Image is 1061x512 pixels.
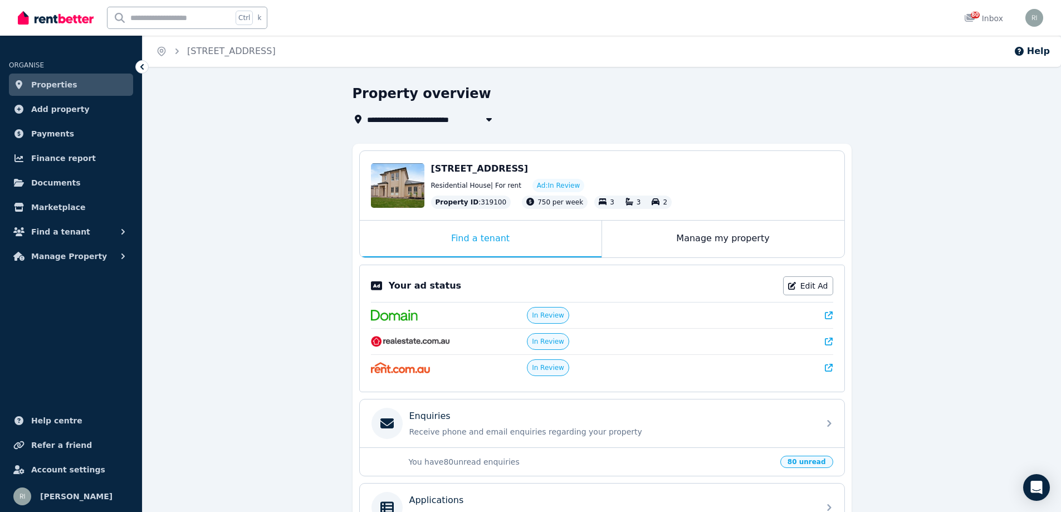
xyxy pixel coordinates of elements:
[31,438,92,452] span: Refer a friend
[537,181,580,190] span: Ad: In Review
[360,399,844,447] a: EnquiriesReceive phone and email enquiries regarding your property
[1023,474,1050,501] div: Open Intercom Messenger
[257,13,261,22] span: k
[9,61,44,69] span: ORGANISE
[31,152,96,165] span: Finance report
[31,201,85,214] span: Marketplace
[9,172,133,194] a: Documents
[9,74,133,96] a: Properties
[602,221,844,257] div: Manage my property
[532,337,564,346] span: In Review
[409,426,813,437] p: Receive phone and email enquiries regarding your property
[9,409,133,432] a: Help centre
[783,276,833,295] a: Edit Ad
[31,250,107,263] span: Manage Property
[431,181,521,190] span: Residential House | For rent
[13,487,31,505] img: Rajshekar Indela
[436,198,479,207] span: Property ID
[187,46,276,56] a: [STREET_ADDRESS]
[31,225,90,238] span: Find a tenant
[9,459,133,481] a: Account settings
[31,78,77,91] span: Properties
[9,147,133,169] a: Finance report
[360,221,602,257] div: Find a tenant
[532,311,564,320] span: In Review
[431,196,511,209] div: : 319100
[971,12,980,18] span: 80
[31,127,74,140] span: Payments
[31,176,81,189] span: Documents
[371,336,451,347] img: RealEstate.com.au
[31,103,90,116] span: Add property
[9,123,133,145] a: Payments
[1014,45,1050,58] button: Help
[537,198,583,206] span: 750 per week
[31,463,105,476] span: Account settings
[9,98,133,120] a: Add property
[409,409,451,423] p: Enquiries
[780,456,833,468] span: 80 unread
[18,9,94,26] img: RentBetter
[236,11,253,25] span: Ctrl
[9,245,133,267] button: Manage Property
[663,198,667,206] span: 2
[409,456,774,467] p: You have 80 unread enquiries
[1025,9,1043,27] img: Rajshekar Indela
[637,198,641,206] span: 3
[9,221,133,243] button: Find a tenant
[40,490,113,503] span: [PERSON_NAME]
[31,414,82,427] span: Help centre
[143,36,289,67] nav: Breadcrumb
[371,362,431,373] img: Rent.com.au
[964,13,1003,24] div: Inbox
[389,279,461,292] p: Your ad status
[409,494,464,507] p: Applications
[9,196,133,218] a: Marketplace
[532,363,564,372] span: In Review
[353,85,491,103] h1: Property overview
[9,434,133,456] a: Refer a friend
[610,198,614,206] span: 3
[371,310,418,321] img: Domain.com.au
[431,163,529,174] span: [STREET_ADDRESS]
